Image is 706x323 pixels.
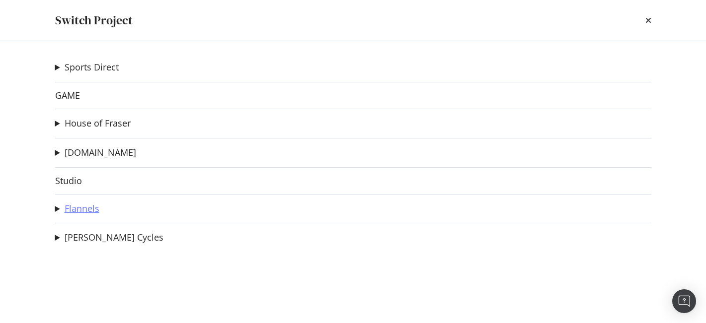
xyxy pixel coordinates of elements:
a: Flannels [65,203,99,214]
summary: [DOMAIN_NAME] [55,146,136,159]
a: Sports Direct [65,62,119,72]
div: Switch Project [55,12,133,29]
a: Studio [55,176,82,186]
div: Open Intercom Messenger [672,289,696,313]
a: House of Fraser [65,118,131,129]
a: [DOMAIN_NAME] [65,147,136,158]
summary: Sports Direct [55,61,119,74]
summary: Flannels [55,202,99,215]
a: [PERSON_NAME] Cycles [65,232,163,243]
summary: House of Fraser [55,117,131,130]
summary: [PERSON_NAME] Cycles [55,231,163,244]
div: times [645,12,651,29]
a: GAME [55,90,80,101]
